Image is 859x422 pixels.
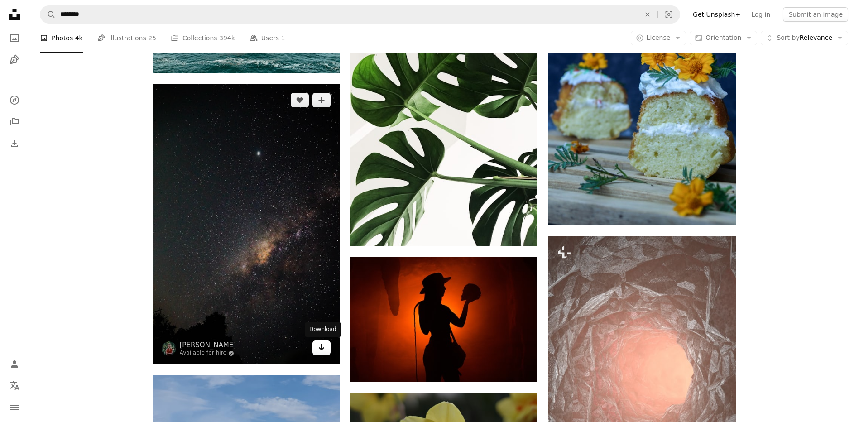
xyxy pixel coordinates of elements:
[777,34,832,43] span: Relevance
[548,376,735,384] a: a picture of a light in the middle of a picture
[219,33,235,43] span: 394k
[5,398,24,417] button: Menu
[761,31,848,45] button: Sort byRelevance
[312,340,331,355] a: Download
[548,81,735,89] a: a piece of cake sitting on top of a wooden cutting board
[350,316,537,324] a: silhouette photo of cowgirl
[171,24,235,53] a: Collections 394k
[5,51,24,69] a: Illustrations
[180,340,236,350] a: [PERSON_NAME]
[162,341,176,356] img: Go to Sandip Karangiya's profile
[350,117,537,125] a: green leaves
[638,6,657,23] button: Clear
[291,93,309,107] button: Like
[631,31,686,45] button: License
[687,7,746,22] a: Get Unsplash+
[746,7,776,22] a: Log in
[5,355,24,373] a: Log in / Sign up
[5,134,24,153] a: Download History
[180,350,236,357] a: Available for hire
[777,34,799,41] span: Sort by
[658,6,680,23] button: Visual search
[148,33,156,43] span: 25
[5,91,24,109] a: Explore
[40,6,56,23] button: Search Unsplash
[40,5,680,24] form: Find visuals sitewide
[647,34,671,41] span: License
[153,84,340,364] img: stars in the sky during night time
[5,29,24,47] a: Photos
[305,322,341,337] div: Download
[783,7,848,22] button: Submit an image
[281,33,285,43] span: 1
[350,257,537,382] img: silhouette photo of cowgirl
[250,24,285,53] a: Users 1
[312,93,331,107] button: Add to Collection
[705,34,741,41] span: Orientation
[5,113,24,131] a: Collections
[5,5,24,25] a: Home — Unsplash
[97,24,156,53] a: Illustrations 25
[5,377,24,395] button: Language
[153,220,340,228] a: stars in the sky during night time
[690,31,757,45] button: Orientation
